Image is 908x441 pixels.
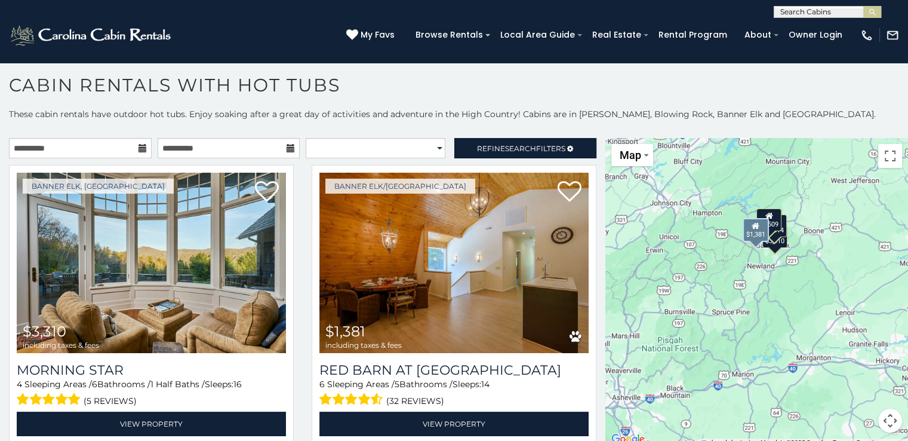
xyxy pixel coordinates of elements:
[454,138,597,158] a: RefineSearchFilters
[325,179,475,194] a: Banner Elk/[GEOGRAPHIC_DATA]
[17,379,22,390] span: 4
[84,393,137,409] span: (5 reviews)
[886,29,899,42] img: mail-regular-white.png
[586,26,647,44] a: Real Estate
[23,341,99,349] span: including taxes & fees
[477,144,565,153] span: Refine Filters
[742,218,768,241] div: $1,381
[17,173,286,353] img: Morning Star
[346,29,398,42] a: My Favs
[558,180,581,205] a: Add to favorites
[395,379,399,390] span: 5
[878,409,902,433] button: Map camera controls
[319,378,589,409] div: Sleeping Areas / Bathrooms / Sleeps:
[319,362,589,378] h3: Red Barn at Tiffanys Estate
[611,144,653,166] button: Change map style
[386,393,444,409] span: (32 reviews)
[783,26,848,44] a: Owner Login
[738,26,777,44] a: About
[9,23,174,47] img: White-1-2.png
[762,225,787,248] div: $3,310
[319,362,589,378] a: Red Barn at [GEOGRAPHIC_DATA]
[860,29,873,42] img: phone-regular-white.png
[756,209,781,231] div: $1,509
[23,179,174,194] a: Banner Elk, [GEOGRAPHIC_DATA]
[481,379,490,390] span: 14
[17,362,286,378] a: Morning Star
[762,214,787,237] div: $2,514
[878,144,902,168] button: Toggle fullscreen view
[361,29,395,41] span: My Favs
[92,379,97,390] span: 6
[319,412,589,436] a: View Property
[150,379,205,390] span: 1 Half Baths /
[23,323,66,340] span: $3,310
[319,379,325,390] span: 6
[494,26,581,44] a: Local Area Guide
[325,323,365,340] span: $1,381
[17,378,286,409] div: Sleeping Areas / Bathrooms / Sleeps:
[505,144,536,153] span: Search
[620,149,641,161] span: Map
[319,173,589,353] img: Red Barn at Tiffanys Estate
[652,26,733,44] a: Rental Program
[255,180,279,205] a: Add to favorites
[410,26,489,44] a: Browse Rentals
[17,173,286,353] a: Morning Star $3,310 including taxes & fees
[319,173,589,353] a: Red Barn at Tiffanys Estate $1,381 including taxes & fees
[325,341,402,349] span: including taxes & fees
[233,379,242,390] span: 16
[17,412,286,436] a: View Property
